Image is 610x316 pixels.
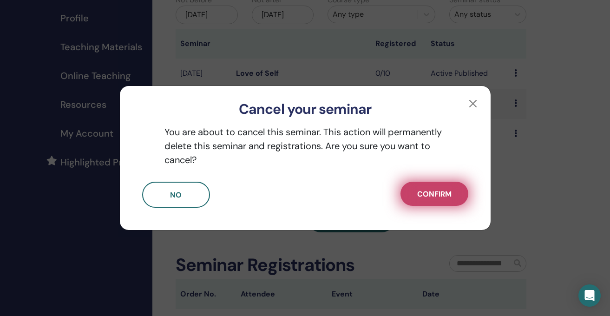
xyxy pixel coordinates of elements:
span: Confirm [417,189,452,199]
h3: Cancel your seminar [135,101,476,118]
button: No [142,182,210,208]
p: You are about to cancel this seminar. This action will permanently delete this seminar and regist... [142,125,468,167]
div: Open Intercom Messenger [578,284,601,307]
span: No [170,190,182,200]
button: Confirm [400,182,468,206]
